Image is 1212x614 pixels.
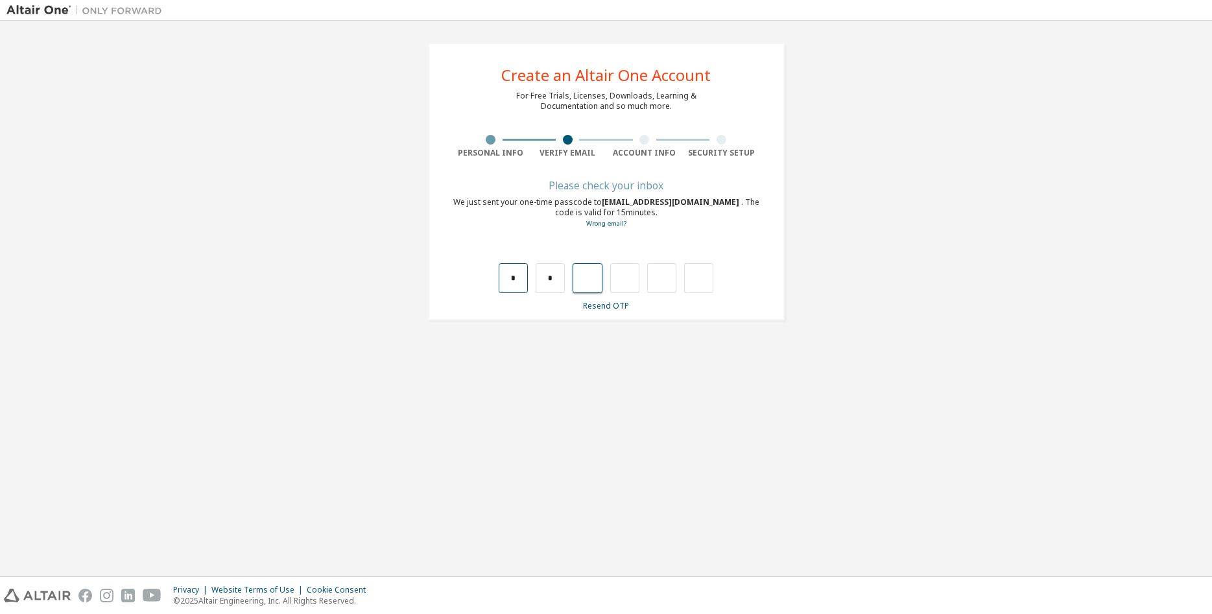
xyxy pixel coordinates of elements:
div: Website Terms of Use [211,585,307,595]
div: We just sent your one-time passcode to . The code is valid for 15 minutes. [453,197,760,229]
img: Altair One [6,4,169,17]
img: youtube.svg [143,589,161,602]
div: Account Info [606,148,683,158]
div: Create an Altair One Account [501,67,711,83]
div: Security Setup [683,148,760,158]
img: altair_logo.svg [4,589,71,602]
div: Cookie Consent [307,585,374,595]
a: Go back to the registration form [586,219,626,228]
p: © 2025 Altair Engineering, Inc. All Rights Reserved. [173,595,374,606]
div: For Free Trials, Licenses, Downloads, Learning & Documentation and so much more. [516,91,696,112]
img: instagram.svg [100,589,113,602]
div: Privacy [173,585,211,595]
div: Personal Info [453,148,530,158]
img: facebook.svg [78,589,92,602]
div: Verify Email [529,148,606,158]
img: linkedin.svg [121,589,135,602]
a: Resend OTP [583,300,629,311]
div: Please check your inbox [453,182,760,189]
span: [EMAIL_ADDRESS][DOMAIN_NAME] [602,196,741,207]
